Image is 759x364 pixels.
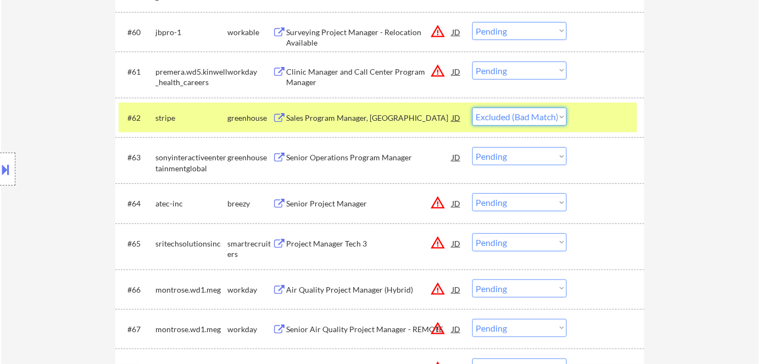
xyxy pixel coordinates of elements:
[227,198,272,209] div: breezy
[127,324,147,335] div: #67
[451,22,462,42] div: JD
[286,152,452,163] div: Senior Operations Program Manager
[227,238,272,260] div: smartrecruiters
[430,321,445,336] button: warning_amber
[227,324,272,335] div: workday
[286,66,452,88] div: Clinic Manager and Call Center Program Manager
[286,284,452,295] div: Air Quality Project Manager (Hybrid)
[451,147,462,167] div: JD
[227,113,272,124] div: greenhouse
[155,27,227,38] div: jbpro-1
[451,279,462,299] div: JD
[227,284,272,295] div: workday
[286,324,452,335] div: Senior Air Quality Project Manager - REMOTE
[451,319,462,339] div: JD
[227,66,272,77] div: workday
[286,238,452,249] div: Project Manager Tech 3
[430,235,445,250] button: warning_amber
[127,66,147,77] div: #61
[155,66,227,88] div: premera.wd5.kinwell_health_careers
[286,27,452,48] div: Surveying Project Manager - Relocation Available
[430,195,445,210] button: warning_amber
[451,61,462,81] div: JD
[155,324,227,335] div: montrose.wd1.meg
[451,108,462,127] div: JD
[155,284,227,295] div: montrose.wd1.meg
[227,152,272,163] div: greenhouse
[286,113,452,124] div: Sales Program Manager, [GEOGRAPHIC_DATA]
[451,193,462,213] div: JD
[127,284,147,295] div: #66
[127,27,147,38] div: #60
[286,198,452,209] div: Senior Project Manager
[227,27,272,38] div: workable
[430,63,445,79] button: warning_amber
[430,281,445,296] button: warning_amber
[451,233,462,253] div: JD
[430,24,445,39] button: warning_amber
